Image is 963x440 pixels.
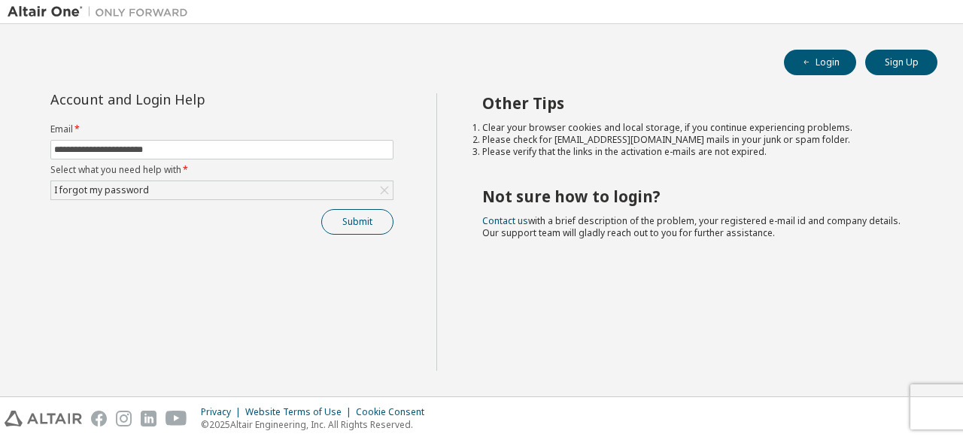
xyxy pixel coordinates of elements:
[5,411,82,426] img: altair_logo.svg
[8,5,196,20] img: Altair One
[784,50,856,75] button: Login
[482,214,528,227] a: Contact us
[50,93,325,105] div: Account and Login Help
[201,406,245,418] div: Privacy
[482,93,911,113] h2: Other Tips
[91,411,107,426] img: facebook.svg
[116,411,132,426] img: instagram.svg
[482,187,911,206] h2: Not sure how to login?
[52,182,151,199] div: I forgot my password
[482,214,901,239] span: with a brief description of the problem, your registered e-mail id and company details. Our suppo...
[201,418,433,431] p: © 2025 Altair Engineering, Inc. All Rights Reserved.
[141,411,156,426] img: linkedin.svg
[482,146,911,158] li: Please verify that the links in the activation e-mails are not expired.
[865,50,937,75] button: Sign Up
[50,164,393,176] label: Select what you need help with
[356,406,433,418] div: Cookie Consent
[321,209,393,235] button: Submit
[50,123,393,135] label: Email
[51,181,393,199] div: I forgot my password
[482,134,911,146] li: Please check for [EMAIL_ADDRESS][DOMAIN_NAME] mails in your junk or spam folder.
[166,411,187,426] img: youtube.svg
[245,406,356,418] div: Website Terms of Use
[482,122,911,134] li: Clear your browser cookies and local storage, if you continue experiencing problems.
